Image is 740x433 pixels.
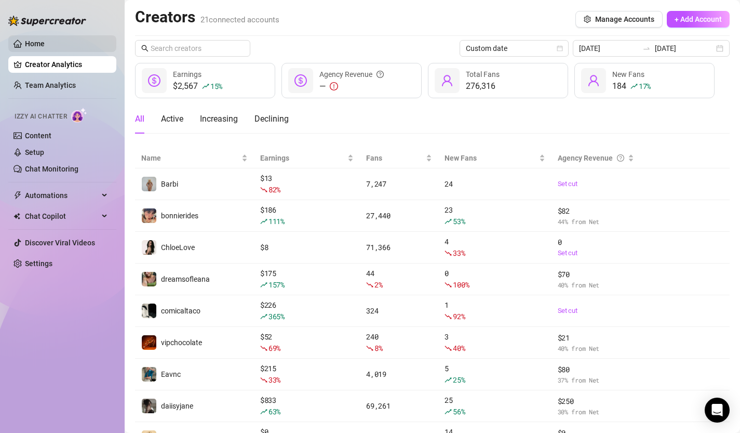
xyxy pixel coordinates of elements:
div: 1 [445,299,545,322]
a: Settings [25,259,52,268]
span: $ 80 [558,364,635,375]
span: question-circle [376,69,384,80]
span: exclamation-circle [330,82,338,90]
div: 69,261 [366,400,432,412]
img: Chat Copilot [14,213,20,220]
a: Home [25,40,45,48]
span: calendar [557,45,563,51]
div: Declining [254,113,289,125]
span: 17 % [639,81,651,91]
a: Team Analytics [25,81,76,89]
span: 157 % [268,280,285,290]
div: 324 [366,305,432,317]
span: to [642,44,651,53]
div: 7,247 [366,178,432,190]
img: vipchocolate [142,335,156,350]
span: Chat Copilot [25,208,99,225]
span: rise [445,408,452,415]
th: Name [135,148,254,168]
span: 15 % [210,81,222,91]
div: Agency Revenue [558,152,626,164]
span: New Fans [612,70,644,78]
img: bonnierides [142,208,156,223]
img: daiisyjane [142,399,156,413]
div: 71,366 [366,242,432,253]
div: 0 [558,237,635,258]
span: 63 % [268,406,280,416]
span: bonnierides [161,212,198,220]
div: — [319,80,384,93]
span: rise [260,313,267,320]
div: 24 [445,178,545,190]
span: rise [445,376,452,384]
img: logo-BBDzfeDw.svg [8,16,86,26]
img: comicaltaco [142,304,156,318]
div: Agency Revenue [319,69,384,80]
div: $ 226 [260,299,354,322]
span: $ 21 [558,332,635,344]
span: 40 % from Net [558,280,635,290]
a: Set cut [558,248,635,258]
span: 53 % [453,216,465,226]
div: Open Intercom Messenger [705,398,730,423]
span: Barbi [161,180,178,188]
img: Barbi [142,177,156,191]
div: 4,019 [366,369,432,380]
span: thunderbolt [14,191,22,200]
div: 5 [445,363,545,386]
span: fall [445,313,452,320]
span: daiisyjane [161,402,193,410]
span: 37 % from Net [558,375,635,385]
span: Eavnc [161,370,181,378]
a: Set cut [558,179,635,189]
th: Fans [360,148,438,168]
input: End date [655,43,714,54]
span: $ 250 [558,396,635,407]
span: New Fans [445,152,536,164]
input: Search creators [151,43,236,54]
span: $ 82 [558,205,635,217]
span: 40 % [453,343,465,353]
span: Earnings [260,152,345,164]
div: 27,440 [366,210,432,221]
span: fall [445,250,452,257]
img: AI Chatter [71,108,87,123]
span: fall [260,345,267,352]
span: rise [260,218,267,225]
span: fall [445,345,452,352]
div: 3 [445,331,545,354]
span: rise [445,218,452,225]
span: Izzy AI Chatter [15,112,67,122]
span: 92 % [453,311,465,321]
a: Setup [25,148,44,156]
div: $ 186 [260,204,354,227]
span: fall [445,281,452,288]
div: 4 [445,236,545,259]
span: fall [366,345,373,352]
div: $ 8 [260,242,354,253]
span: 82 % [268,185,280,194]
span: rise [260,281,267,288]
div: $ 175 [260,268,354,291]
a: Discover Viral Videos [25,239,95,247]
span: 30 % from Net [558,407,635,417]
span: rise [202,83,209,90]
img: dreamsofleana [142,272,156,286]
div: 276,316 [466,80,500,93]
div: $ 833 [260,395,354,417]
th: New Fans [438,148,551,168]
span: dollar-circle [294,74,307,87]
div: 184 [612,80,651,93]
span: ChloeLove [161,243,195,252]
a: Creator Analytics [25,56,108,73]
span: Earnings [173,70,201,78]
span: Manage Accounts [595,15,654,23]
span: fall [260,186,267,193]
span: setting [584,16,591,23]
div: 25 [445,395,545,417]
span: dreamsofleana [161,275,210,283]
span: comicaltaco [161,307,200,315]
div: 240 [366,331,432,354]
span: 33 % [268,375,280,385]
span: user [441,74,453,87]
